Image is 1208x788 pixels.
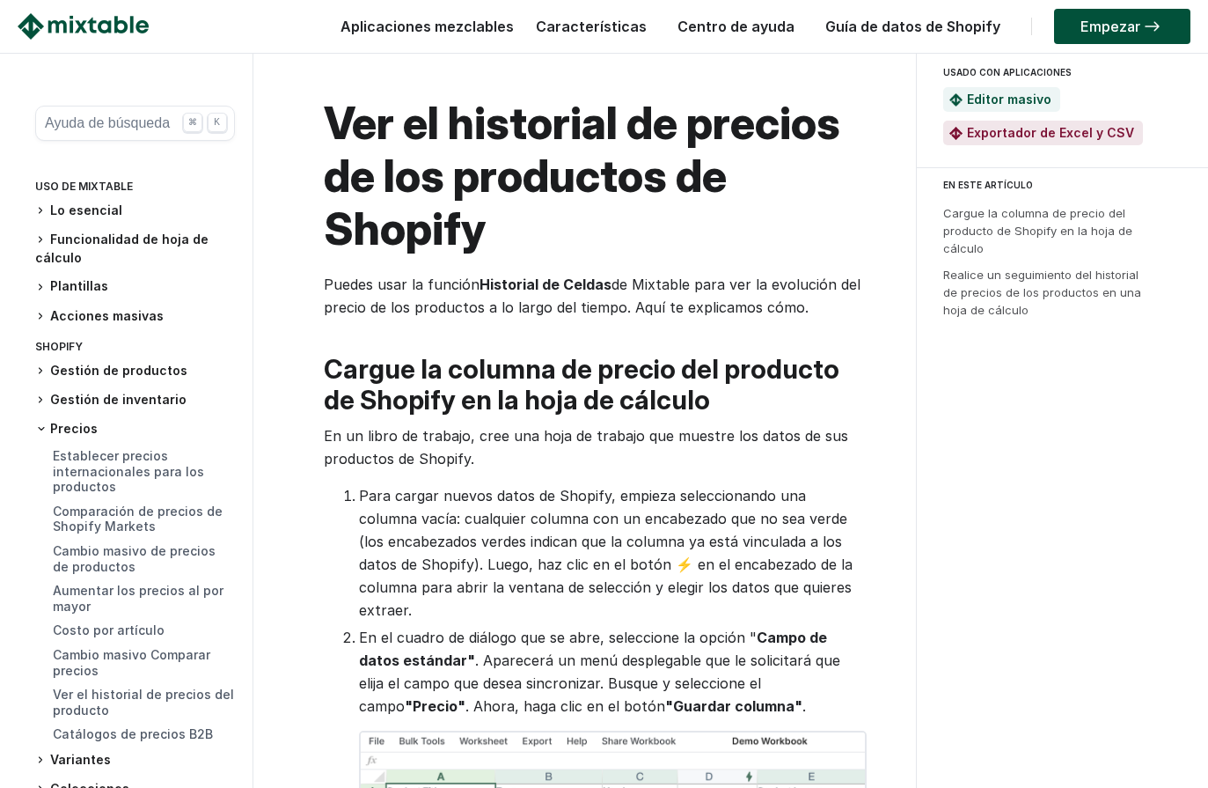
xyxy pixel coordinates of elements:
font: . [802,697,806,715]
font: Variantes [50,752,111,767]
font: Plantillas [50,278,108,293]
font: . Aparecerá un menú desplegable que le solicitará que elija el campo que desea sincronizar. Busqu... [359,652,840,715]
a: Editor masivo [967,92,1051,107]
font: En un libro de trabajo, cree una hoja de trabajo que muestre los datos de sus productos de Shopify. [324,427,848,468]
button: Ayuda de búsqueda ⌘ K [35,106,235,141]
font: Guía de datos de Shopify [825,18,1000,35]
font: Funcionalidad de hoja de cálculo [35,232,209,265]
font: Acciones masivas [50,308,164,323]
font: Empezar [1080,18,1140,35]
a: Empezar [1054,9,1190,44]
font: Shopify [35,340,83,353]
font: ⌘ [188,117,197,127]
font: EN ESTE ARTÍCULO [943,180,1033,190]
font: "Guardar columna" [665,697,802,715]
font: Aplicaciones mezclables [340,18,514,35]
a: Guía de datos de Shopify [816,18,1009,35]
a: Cargue la columna de precio del producto de Shopify en la hoja de cálculo [943,206,1132,255]
img: Aplicación de edición masiva de hojas de cálculo mezclables [949,93,963,107]
font: Puedes usar la función [324,276,480,293]
a: Aumentar los precios al por mayor [53,583,223,614]
a: Costo por artículo [53,622,165,637]
a: Exportador de Excel y CSV [967,125,1134,140]
a: Establecer precios internacionales para los productos [53,448,204,494]
a: Cambio masivo Comparar precios [53,647,210,678]
font: K [214,117,220,127]
font: "Precio" [405,697,465,715]
font: Precios [50,421,98,436]
img: Aplicación de exportación de Excel y CSV combinables [949,127,963,140]
font: Características [536,18,647,35]
a: Características [527,18,655,35]
img: Logotipo mezclable [18,13,149,40]
font: . Ahora, haga clic en el botón [465,697,665,715]
font: Cargue la columna de precio del producto de Shopify en la hoja de cálculo [324,353,839,416]
font: Gestión de productos [50,363,187,378]
a: Centro de ayuda [669,18,803,35]
img: arrow-right.svg [1140,21,1164,32]
font: Lo esencial [50,203,122,217]
font: USADO CON APLICACIONES [943,67,1072,77]
a: Ver el historial de precios del producto [53,687,234,718]
font: En el cuadro de diálogo que se abre, seleccione la opción " [359,629,757,646]
font: Uso de Mixtable [35,180,133,193]
font: Ayuda de búsqueda [45,115,170,130]
font: Ver el historial de precios de los productos de Shopify [324,97,840,255]
a: Catálogos de precios B2B [53,726,213,741]
font: Historial de Celdas [480,276,611,293]
a: Comparación de precios de Shopify Markets [53,504,223,534]
a: Cambio masivo de precios de productos [53,543,216,574]
font: Para cargar nuevos datos de Shopify, empieza seleccionando una columna vacía: cualquier columna c... [359,487,853,619]
font: Gestión de inventario [50,392,187,407]
font: Centro de ayuda [677,18,794,35]
a: Realice un seguimiento del historial de precios de los productos en una hoja de cálculo [943,268,1141,317]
